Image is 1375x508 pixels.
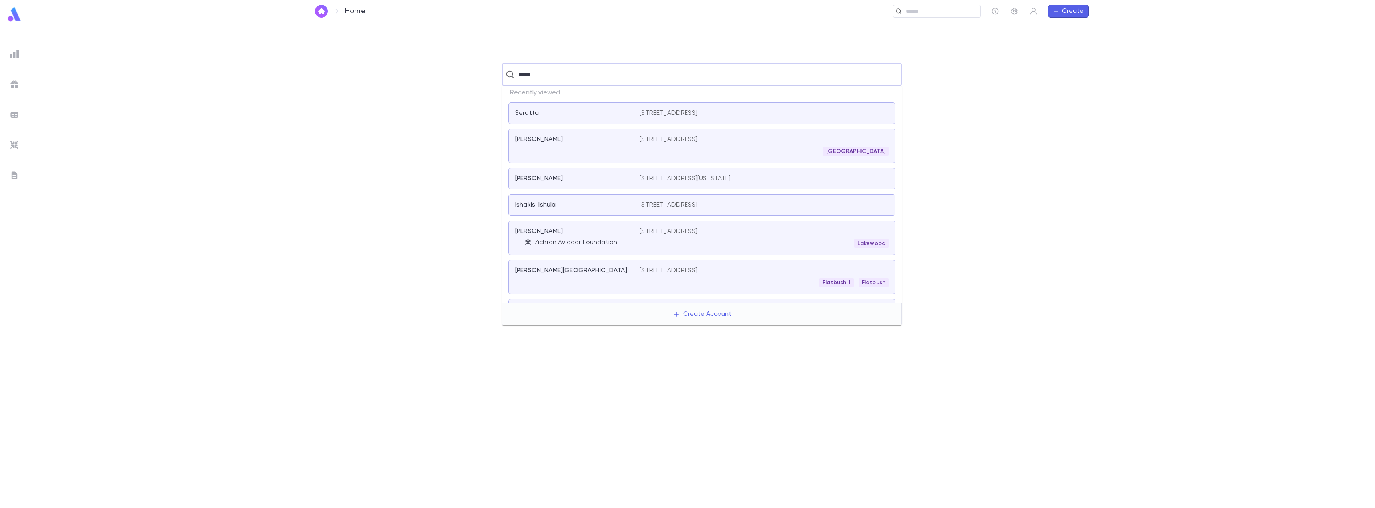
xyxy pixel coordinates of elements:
p: Serotta [515,109,539,117]
p: [PERSON_NAME] [515,227,563,235]
p: Zichron Avigdor Foundation [534,239,617,247]
img: logo [6,6,22,22]
p: [PERSON_NAME] [515,135,563,143]
button: Create Account [666,307,738,322]
p: [STREET_ADDRESS] [640,227,697,235]
p: [STREET_ADDRESS][US_STATE] [640,175,731,183]
p: Recently viewed [502,86,902,100]
img: batches_grey.339ca447c9d9533ef1741baa751efc33.svg [10,110,19,120]
img: imports_grey.530a8a0e642e233f2baf0ef88e8c9fcb.svg [10,140,19,150]
p: [STREET_ADDRESS] [640,135,697,143]
img: campaigns_grey.99e729a5f7ee94e3726e6486bddda8f1.svg [10,80,19,89]
p: Home [345,7,365,16]
span: Lakewood [854,240,889,247]
button: Create [1048,5,1089,18]
p: [STREET_ADDRESS] [640,109,697,117]
p: [PERSON_NAME][GEOGRAPHIC_DATA] [515,267,627,275]
img: home_white.a664292cf8c1dea59945f0da9f25487c.svg [317,8,326,14]
span: Flatbush 1 [819,279,854,286]
p: [STREET_ADDRESS] [640,201,697,209]
p: [STREET_ADDRESS] [640,267,697,275]
span: [GEOGRAPHIC_DATA] [823,148,889,155]
p: Ishakis, Ishula [515,201,556,209]
p: [PERSON_NAME] [515,175,563,183]
img: letters_grey.7941b92b52307dd3b8a917253454ce1c.svg [10,171,19,180]
img: reports_grey.c525e4749d1bce6a11f5fe2a8de1b229.svg [10,49,19,59]
span: Flatbush [859,279,889,286]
